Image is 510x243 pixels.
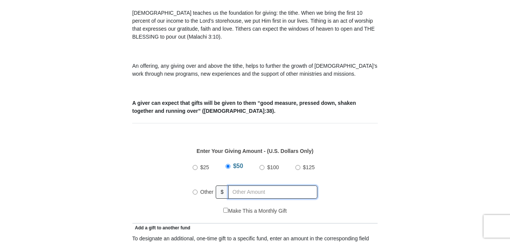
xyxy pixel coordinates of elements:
[303,164,315,170] span: $125
[267,164,279,170] span: $100
[223,208,228,213] input: Make This a Monthly Gift
[132,62,378,78] p: An offering, any giving over and above the tithe, helps to further the growth of [DEMOGRAPHIC_DAT...
[132,9,378,41] p: [DEMOGRAPHIC_DATA] teaches us the foundation for giving: the tithe. When we bring the first 10 pe...
[216,185,229,199] span: $
[223,207,287,215] label: Make This a Monthly Gift
[196,148,313,154] strong: Enter Your Giving Amount - (U.S. Dollars Only)
[200,189,213,195] span: Other
[200,164,209,170] span: $25
[132,225,190,231] span: Add a gift to another fund
[132,100,356,114] b: A giver can expect that gifts will be given to them “good measure, pressed down, shaken together ...
[233,163,243,169] span: $50
[228,185,317,199] input: Other Amount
